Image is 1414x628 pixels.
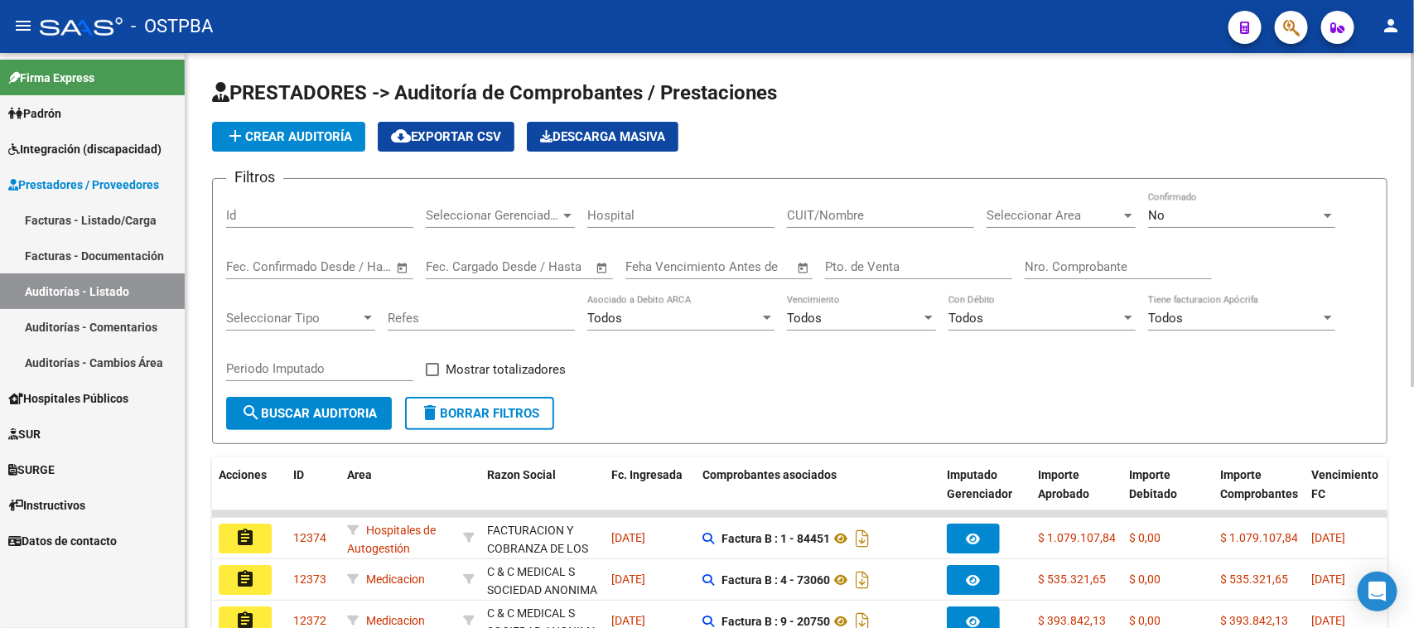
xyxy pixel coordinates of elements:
datatable-header-cell: ID [287,457,340,530]
span: Seleccionar Area [987,208,1121,223]
span: Mostrar totalizadores [446,360,566,379]
span: $ 393.842,13 [1220,614,1288,627]
span: Crear Auditoría [225,129,352,144]
span: Fc. Ingresada [611,468,683,481]
mat-icon: assignment [235,569,255,589]
mat-icon: person [1381,16,1401,36]
div: Open Intercom Messenger [1358,572,1397,611]
span: SURGE [8,461,55,479]
span: Seleccionar Gerenciador [426,208,560,223]
h3: Filtros [226,166,283,189]
span: Todos [1148,311,1183,326]
span: [DATE] [611,614,645,627]
mat-icon: cloud_download [391,126,411,146]
span: Instructivos [8,496,85,514]
app-download-masive: Descarga masiva de comprobantes (adjuntos) [527,122,678,152]
button: Buscar Auditoria [226,397,392,430]
span: Hospitales de Autogestión [347,524,436,556]
button: Crear Auditoría [212,122,365,152]
span: Integración (discapacidad) [8,140,162,158]
datatable-header-cell: Fc. Ingresada [605,457,696,530]
span: Todos [587,311,622,326]
span: PRESTADORES -> Auditoría de Comprobantes / Prestaciones [212,81,777,104]
span: Datos de contacto [8,532,117,550]
datatable-header-cell: Acciones [212,457,287,530]
span: $ 1.079.107,84 [1038,531,1116,544]
span: Importe Aprobado [1038,468,1089,500]
datatable-header-cell: Vencimiento FC [1305,457,1396,530]
span: [DATE] [1311,531,1345,544]
span: Acciones [219,468,267,481]
span: $ 1.079.107,84 [1220,531,1298,544]
span: Borrar Filtros [420,406,539,421]
span: Prestadores / Proveedores [8,176,159,194]
datatable-header-cell: Importe Comprobantes [1214,457,1305,530]
div: - 30715497456 [487,521,598,556]
span: $ 0,00 [1129,531,1161,544]
button: Open calendar [794,258,813,278]
strong: Factura B : 9 - 20750 [721,615,830,628]
input: End date [495,259,575,274]
div: - 30707174702 [487,563,598,597]
span: [DATE] [1311,614,1345,627]
span: Vencimiento FC [1311,468,1378,500]
span: Importe Comprobantes [1220,468,1298,500]
span: Imputado Gerenciador [947,468,1012,500]
button: Exportar CSV [378,122,514,152]
input: Start date [226,259,280,274]
span: Comprobantes asociados [702,468,837,481]
span: 12372 [293,614,326,627]
span: Exportar CSV [391,129,501,144]
datatable-header-cell: Imputado Gerenciador [940,457,1031,530]
mat-icon: delete [420,403,440,423]
datatable-header-cell: Comprobantes asociados [696,457,940,530]
strong: Factura B : 1 - 84451 [721,532,830,545]
button: Open calendar [593,258,612,278]
span: Todos [787,311,822,326]
div: FACTURACION Y COBRANZA DE LOS EFECTORES PUBLICOS S.E. [487,521,598,597]
span: ID [293,468,304,481]
button: Borrar Filtros [405,397,554,430]
mat-icon: assignment [235,528,255,548]
span: 12374 [293,531,326,544]
mat-icon: search [241,403,261,423]
span: Hospitales Públicos [8,389,128,408]
span: $ 0,00 [1129,572,1161,586]
span: SUR [8,425,41,443]
datatable-header-cell: Area [340,457,456,530]
mat-icon: add [225,126,245,146]
button: Descarga Masiva [527,122,678,152]
span: Padrón [8,104,61,123]
button: Open calendar [393,258,413,278]
span: Buscar Auditoria [241,406,377,421]
span: [DATE] [611,531,645,544]
span: $ 0,00 [1129,614,1161,627]
i: Descargar documento [852,525,873,552]
mat-icon: menu [13,16,33,36]
strong: Factura B : 4 - 73060 [721,573,830,587]
div: C & C MEDICAL S SOCIEDAD ANONIMA [487,563,598,601]
input: End date [295,259,375,274]
span: Firma Express [8,69,94,87]
span: Descarga Masiva [540,129,665,144]
span: No [1148,208,1165,223]
datatable-header-cell: Razon Social [480,457,605,530]
datatable-header-cell: Importe Debitado [1122,457,1214,530]
span: 12373 [293,572,326,586]
span: $ 535.321,65 [1038,572,1106,586]
span: - OSTPBA [131,8,213,45]
span: Area [347,468,372,481]
span: $ 393.842,13 [1038,614,1106,627]
span: Razon Social [487,468,556,481]
span: Medicacion [366,572,425,586]
span: Medicacion [366,614,425,627]
span: Todos [948,311,983,326]
span: [DATE] [611,572,645,586]
span: [DATE] [1311,572,1345,586]
input: Start date [426,259,480,274]
i: Descargar documento [852,567,873,593]
span: Seleccionar Tipo [226,311,360,326]
span: $ 535.321,65 [1220,572,1288,586]
span: Importe Debitado [1129,468,1177,500]
datatable-header-cell: Importe Aprobado [1031,457,1122,530]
